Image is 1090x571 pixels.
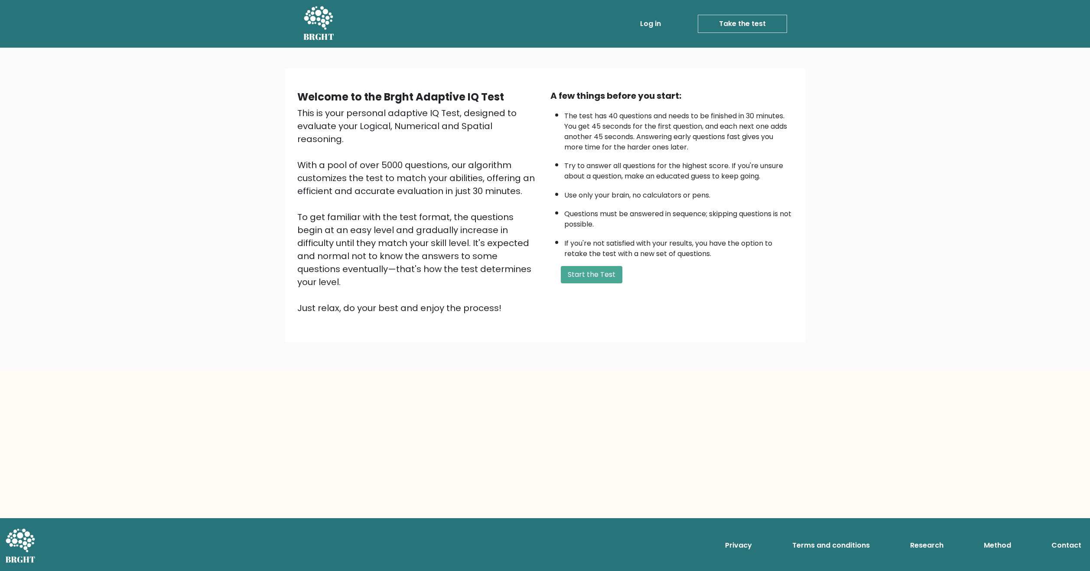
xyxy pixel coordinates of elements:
div: A few things before you start: [550,89,793,102]
li: If you're not satisfied with your results, you have the option to retake the test with a new set ... [564,234,793,259]
li: Try to answer all questions for the highest score. If you're unsure about a question, make an edu... [564,156,793,182]
b: Welcome to the Brght Adaptive IQ Test [297,90,504,104]
li: Questions must be answered in sequence; skipping questions is not possible. [564,204,793,230]
a: Privacy [722,537,755,554]
h5: BRGHT [303,32,335,42]
a: Terms and conditions [789,537,873,554]
div: This is your personal adaptive IQ Test, designed to evaluate your Logical, Numerical and Spatial ... [297,107,540,315]
a: Method [980,537,1015,554]
a: Log in [637,15,664,32]
a: Take the test [698,15,787,33]
button: Start the Test [561,266,622,283]
li: Use only your brain, no calculators or pens. [564,186,793,201]
a: Contact [1048,537,1085,554]
li: The test has 40 questions and needs to be finished in 30 minutes. You get 45 seconds for the firs... [564,107,793,152]
a: BRGHT [303,3,335,44]
a: Research [907,537,947,554]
